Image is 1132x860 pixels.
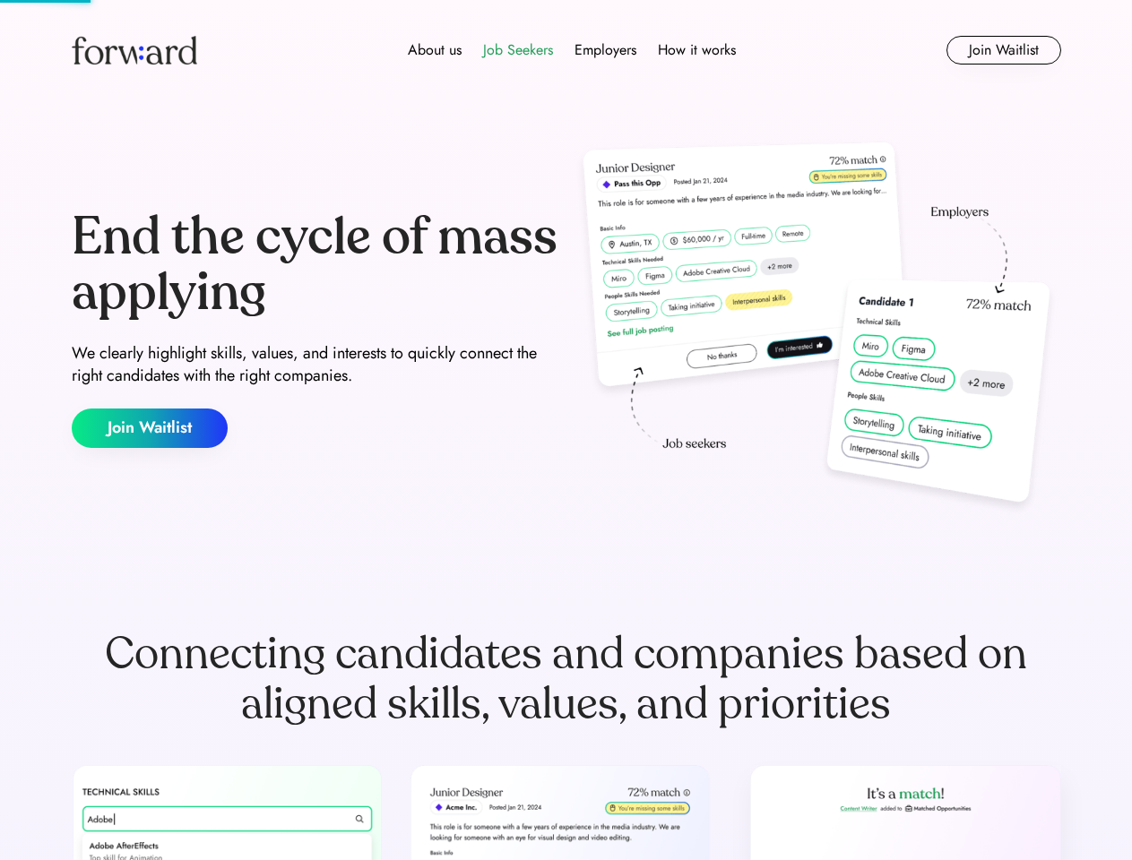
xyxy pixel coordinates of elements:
[72,408,228,448] button: Join Waitlist
[72,36,197,64] img: Forward logo
[946,36,1061,64] button: Join Waitlist
[574,136,1061,521] img: hero-image.png
[658,39,736,61] div: How it works
[72,210,559,320] div: End the cycle of mass applying
[72,342,559,387] div: We clearly highlight skills, values, and interests to quickly connect the right candidates with t...
[408,39,462,61] div: About us
[575,39,636,61] div: Employers
[72,629,1061,729] div: Connecting candidates and companies based on aligned skills, values, and priorities
[483,39,553,61] div: Job Seekers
